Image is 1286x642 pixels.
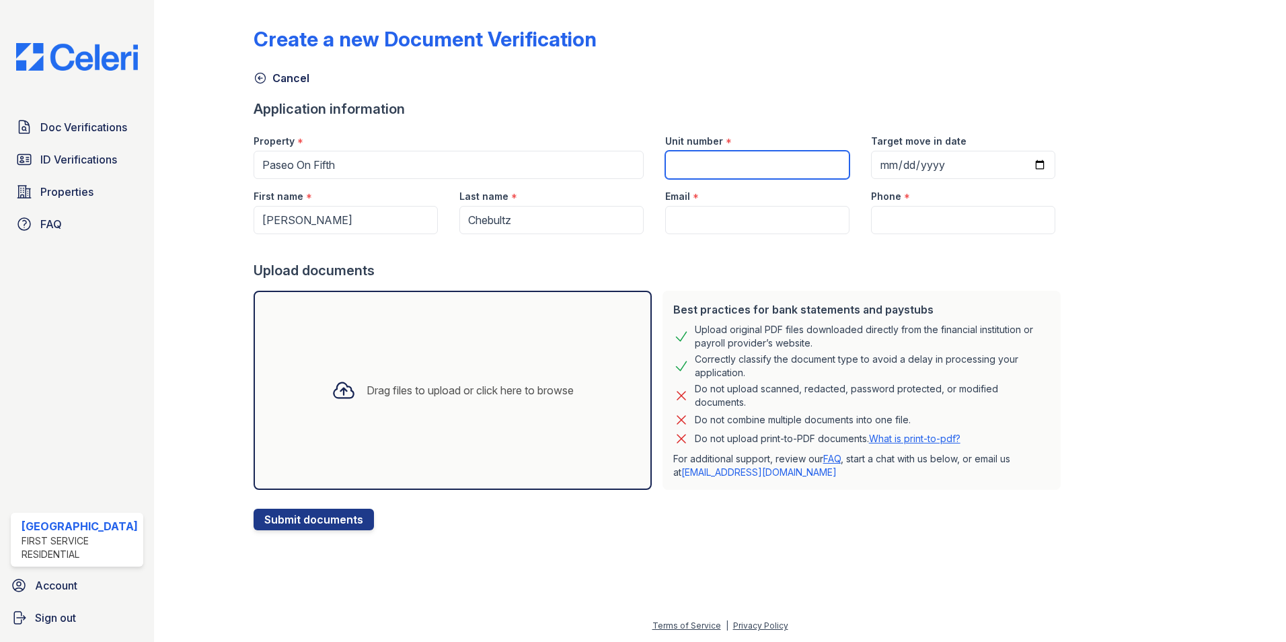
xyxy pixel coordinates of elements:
[869,433,960,444] a: What is print-to-pdf?
[254,509,374,530] button: Submit documents
[254,70,309,86] a: Cancel
[254,27,597,51] div: Create a new Document Verification
[673,452,1050,479] p: For additional support, review our , start a chat with us below, or email us at
[695,353,1050,380] div: Correctly classify the document type to avoid a delay in processing your application.
[665,190,690,203] label: Email
[5,572,149,599] a: Account
[35,610,76,626] span: Sign out
[22,534,138,561] div: First Service Residential
[254,135,295,148] label: Property
[695,412,911,428] div: Do not combine multiple documents into one file.
[254,190,303,203] label: First name
[40,151,117,168] span: ID Verifications
[652,620,721,631] a: Terms of Service
[367,382,574,398] div: Drag files to upload or click here to browse
[5,604,149,631] a: Sign out
[5,43,149,71] img: CE_Logo_Blue-a8612792a0a2168367f1c8372b55b34899dd931a85d93a1a3d3e32e68fde9ad4.png
[665,135,723,148] label: Unit number
[11,146,143,173] a: ID Verifications
[733,620,788,631] a: Privacy Policy
[254,100,1066,118] div: Application information
[254,261,1066,280] div: Upload documents
[695,432,960,445] p: Do not upload print-to-PDF documents.
[695,323,1050,350] div: Upload original PDF files downloaded directly from the financial institution or payroll provider’...
[35,577,77,594] span: Account
[22,518,138,534] div: [GEOGRAPHIC_DATA]
[40,184,93,200] span: Properties
[726,620,728,631] div: |
[871,135,967,148] label: Target move in date
[40,216,62,232] span: FAQ
[11,178,143,205] a: Properties
[823,453,841,464] a: FAQ
[871,190,901,203] label: Phone
[459,190,508,203] label: Last name
[40,119,127,135] span: Doc Verifications
[695,382,1050,409] div: Do not upload scanned, redacted, password protected, or modified documents.
[681,466,837,478] a: [EMAIL_ADDRESS][DOMAIN_NAME]
[673,301,1050,318] div: Best practices for bank statements and paystubs
[11,211,143,238] a: FAQ
[11,114,143,141] a: Doc Verifications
